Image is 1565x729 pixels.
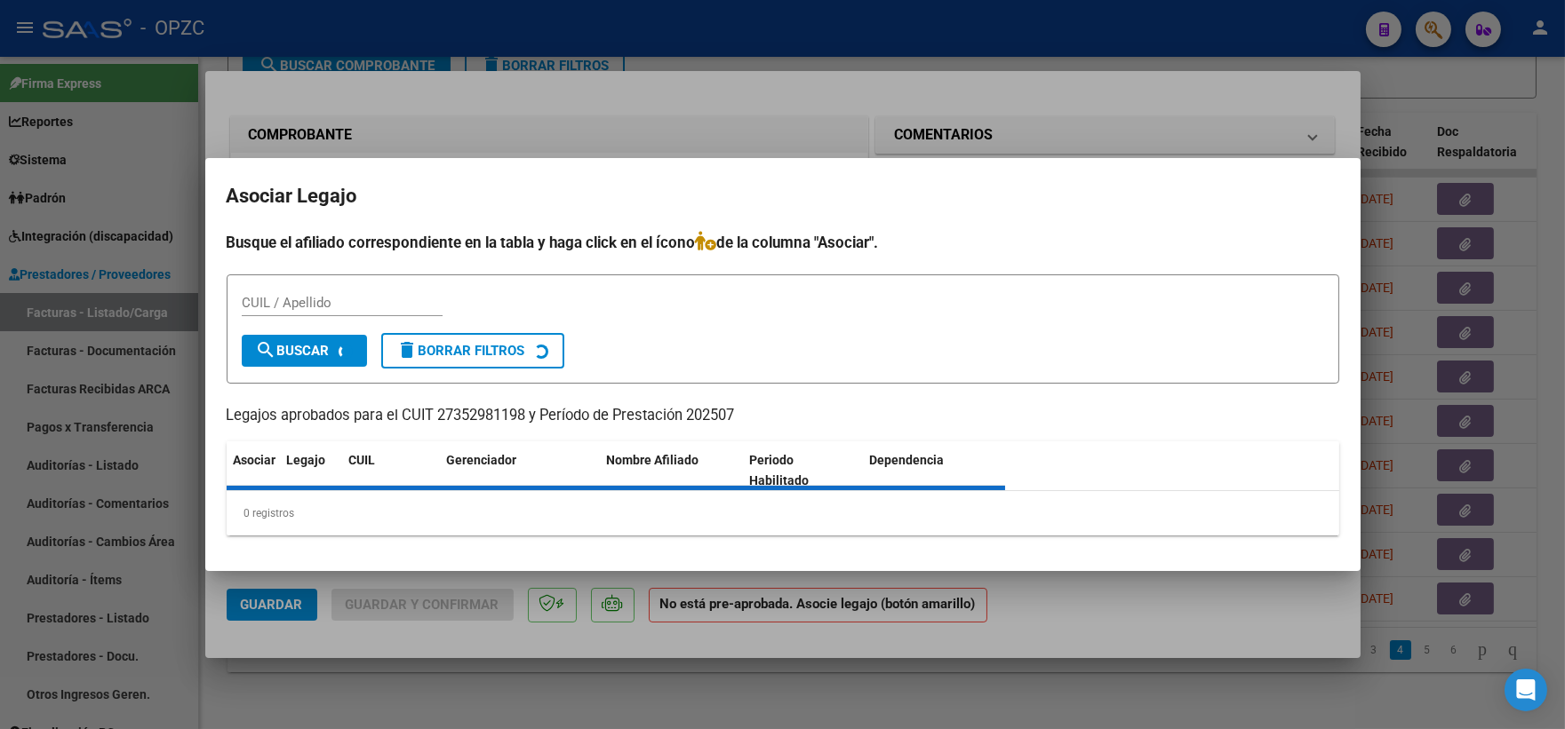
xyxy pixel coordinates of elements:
span: Legajo [287,453,326,467]
h4: Busque el afiliado correspondiente en la tabla y haga click en el ícono de la columna "Asociar". [227,231,1339,254]
datatable-header-cell: Dependencia [862,441,1005,500]
span: Nombre Afiliado [607,453,699,467]
mat-icon: search [256,339,277,361]
datatable-header-cell: Asociar [227,441,280,500]
datatable-header-cell: CUIL [342,441,440,500]
datatable-header-cell: Nombre Afiliado [600,441,743,500]
div: Open Intercom Messenger [1505,669,1547,711]
h2: Asociar Legajo [227,179,1339,213]
button: Borrar Filtros [381,333,564,368]
datatable-header-cell: Legajo [280,441,342,500]
datatable-header-cell: Gerenciador [440,441,600,500]
button: Buscar [242,335,367,367]
mat-icon: delete [397,339,419,361]
span: CUIL [349,453,376,467]
span: Borrar Filtros [397,343,525,359]
span: Asociar [234,453,276,467]
span: Periodo Habilitado [749,453,809,487]
span: Gerenciador [447,453,517,467]
div: 0 registros [227,491,1339,535]
datatable-header-cell: Periodo Habilitado [742,441,862,500]
span: Dependencia [869,453,944,467]
span: Buscar [256,343,330,359]
p: Legajos aprobados para el CUIT 27352981198 y Período de Prestación 202507 [227,405,1339,427]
